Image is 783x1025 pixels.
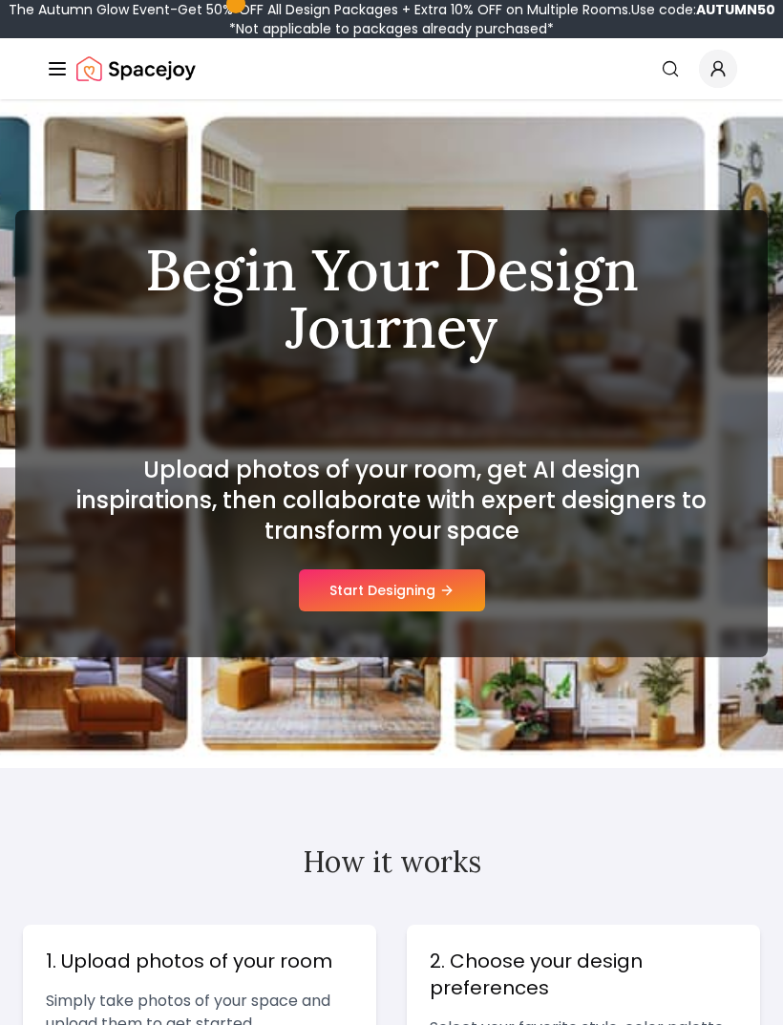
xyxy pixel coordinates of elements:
h3: 2. Choose your design preferences [430,948,737,1001]
h3: 1. Upload photos of your room [46,948,353,974]
h2: How it works [23,844,760,879]
nav: Global [46,38,737,99]
h2: Upload photos of your room, get AI design inspirations, then collaborate with expert designers to... [71,455,712,546]
button: Start Designing [299,569,485,611]
a: Spacejoy [76,50,196,88]
img: Spacejoy Logo [76,50,196,88]
span: *Not applicable to packages already purchased* [229,19,554,38]
h1: Begin Your Design Journey [61,241,722,355]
